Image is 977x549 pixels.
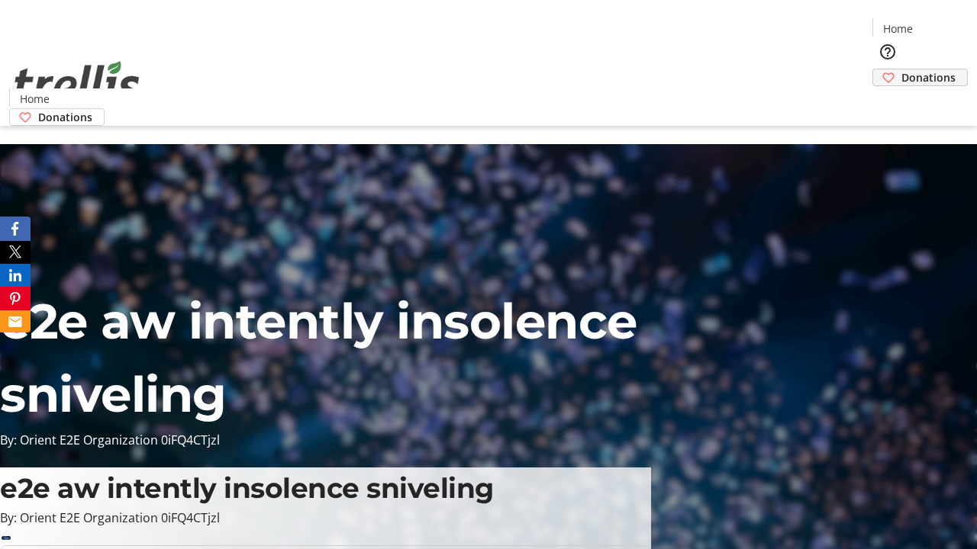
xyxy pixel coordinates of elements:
span: Home [20,91,50,107]
button: Cart [872,86,903,117]
a: Donations [9,108,105,126]
button: Help [872,37,903,67]
span: Home [883,21,913,37]
a: Home [873,21,922,37]
span: Donations [38,109,92,125]
a: Home [10,91,59,107]
span: Donations [901,69,956,85]
img: Orient E2E Organization 0iFQ4CTjzl's Logo [9,44,145,120]
a: Donations [872,69,968,86]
